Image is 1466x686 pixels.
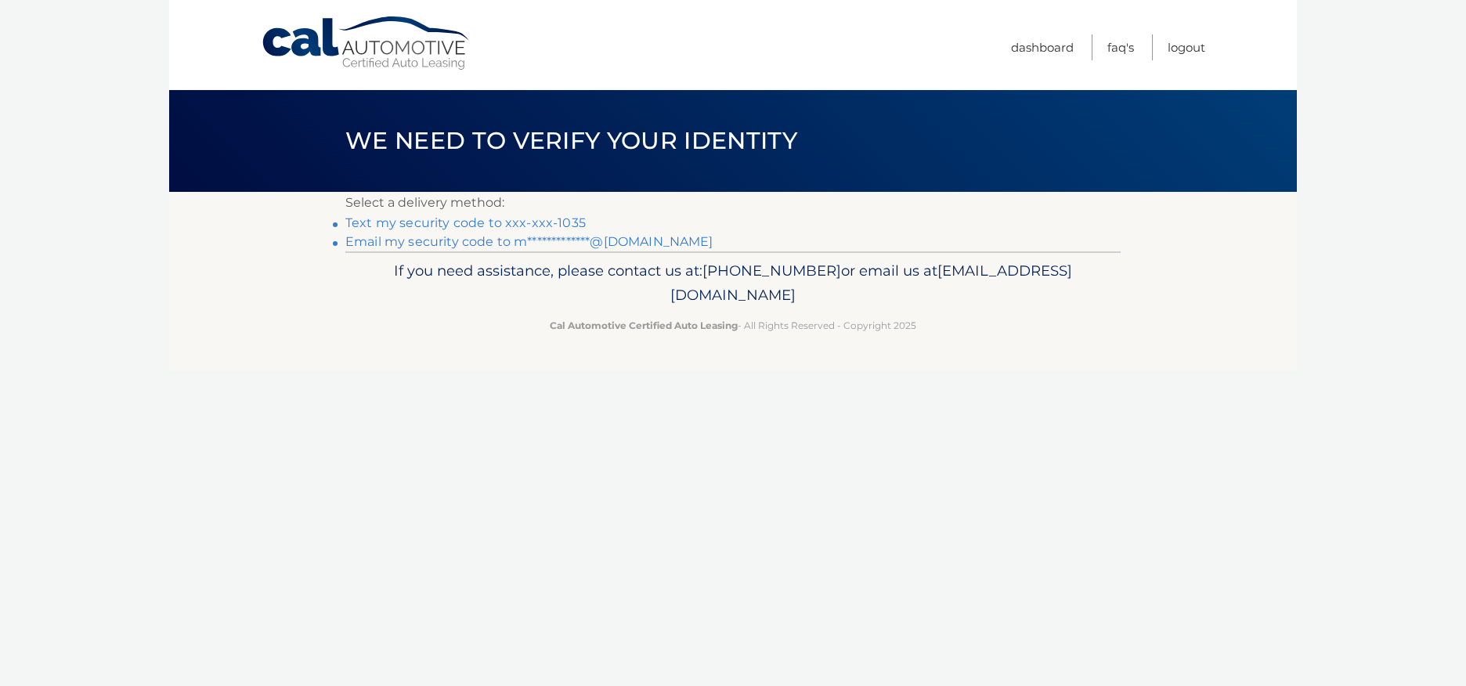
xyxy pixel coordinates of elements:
[1107,34,1134,60] a: FAQ's
[345,192,1121,214] p: Select a delivery method:
[550,320,738,331] strong: Cal Automotive Certified Auto Leasing
[356,258,1110,309] p: If you need assistance, please contact us at: or email us at
[702,262,841,280] span: [PHONE_NUMBER]
[345,215,586,230] a: Text my security code to xxx-xxx-1035
[356,317,1110,334] p: - All Rights Reserved - Copyright 2025
[1011,34,1074,60] a: Dashboard
[1168,34,1205,60] a: Logout
[345,126,797,155] span: We need to verify your identity
[261,16,472,71] a: Cal Automotive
